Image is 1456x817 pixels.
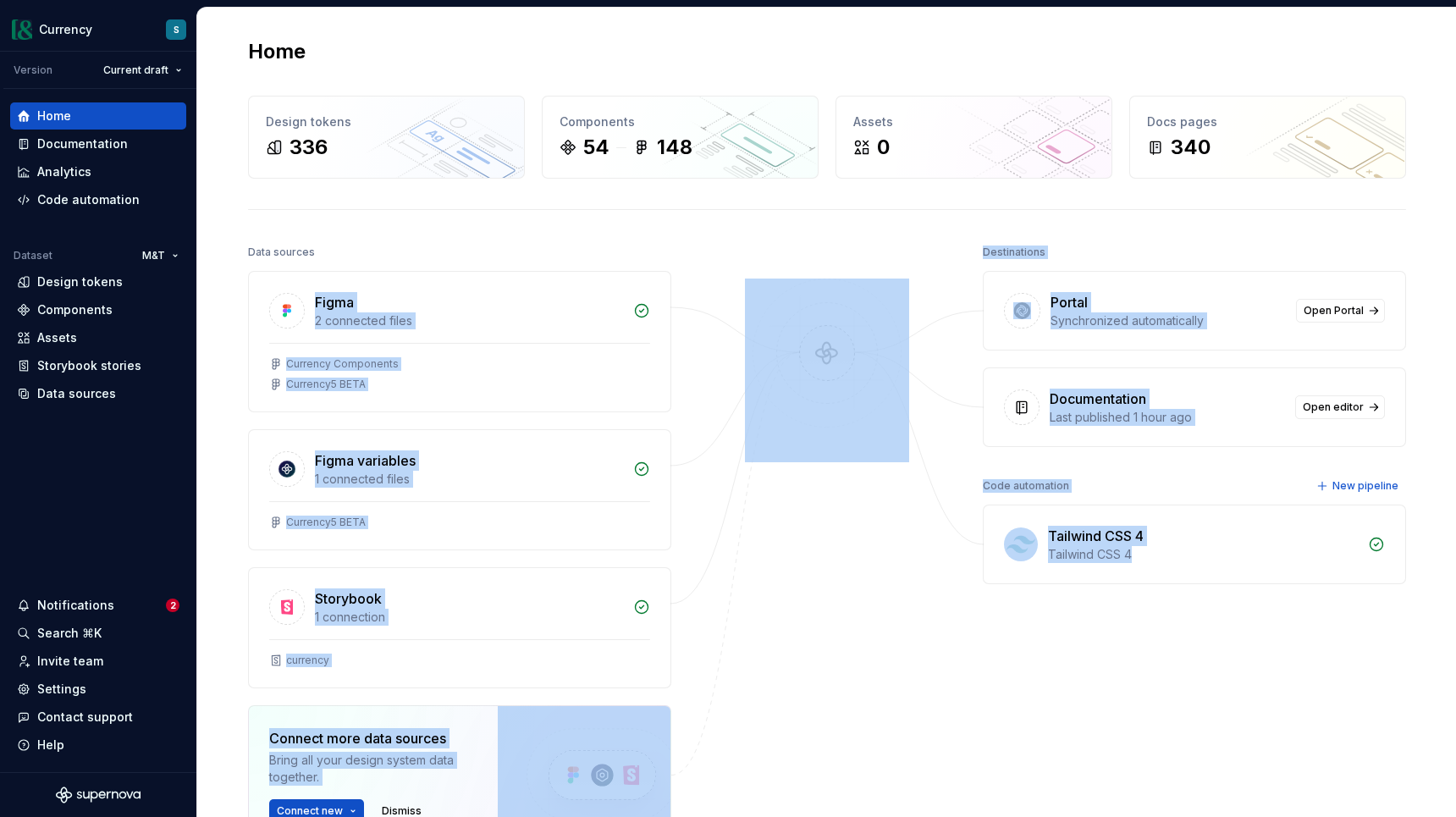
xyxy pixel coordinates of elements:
h2: Home [248,38,306,65]
a: Assets [10,324,186,351]
span: Current draft [103,63,168,77]
a: Data sources [10,380,186,407]
div: 1 connection [315,609,623,626]
a: Storybook stories [10,352,186,379]
div: 340 [1171,134,1211,161]
a: Components [10,296,186,323]
img: 77b064d8-59cc-4dbd-8929-60c45737814c.png [12,19,32,40]
div: Assets [37,329,77,346]
button: CurrencyS [3,11,193,47]
a: Analytics [10,158,186,185]
a: Assets0 [836,96,1112,179]
div: 148 [657,134,692,161]
div: Storybook [315,588,382,609]
span: New pipeline [1332,479,1398,493]
div: Code automation [37,191,140,208]
div: Data sources [37,385,116,402]
div: Home [37,108,71,124]
a: Documentation [10,130,186,157]
div: Notifications [37,597,114,614]
span: M&T [142,249,165,262]
div: Help [37,737,64,754]
button: Contact support [10,704,186,731]
a: Invite team [10,648,186,675]
a: Open Portal [1296,299,1385,323]
div: Documentation [37,135,128,152]
button: Help [10,731,186,759]
div: Synchronized automatically [1051,312,1286,329]
div: Portal [1051,292,1088,312]
div: Settings [37,681,86,698]
div: Dataset [14,249,52,262]
div: Figma [315,292,354,312]
div: Tailwind CSS 4 [1048,546,1358,563]
div: Currency5 BETA [286,378,366,391]
div: Design tokens [266,113,507,130]
button: Notifications2 [10,592,186,619]
a: Home [10,102,186,130]
div: Last published 1 hour ago [1050,409,1285,426]
button: New pipeline [1311,474,1406,498]
a: Storybook1 connectioncurrency [248,567,671,688]
a: Code automation [10,186,186,213]
div: 0 [877,134,890,161]
div: Assets [853,113,1095,130]
div: Code automation [983,474,1069,498]
a: Design tokens [10,268,186,295]
a: Figma2 connected filesCurrency ComponentsCurrency5 BETA [248,271,671,412]
div: Search ⌘K [37,625,102,642]
div: Design tokens [37,273,123,290]
div: Bring all your design system data together. [269,752,498,786]
div: Currency [39,21,92,38]
a: Figma variables1 connected filesCurrency5 BETA [248,429,671,550]
div: Docs pages [1147,113,1388,130]
div: S [174,23,179,36]
svg: Supernova Logo [56,787,141,803]
div: Data sources [248,240,315,264]
div: Destinations [983,240,1045,264]
div: Currency5 BETA [286,516,366,529]
div: 2 connected files [315,312,623,329]
div: 54 [583,134,609,161]
div: Currency Components [286,357,399,371]
div: Connect more data sources [269,728,498,748]
a: Docs pages340 [1129,96,1406,179]
div: Components [37,301,113,318]
span: Open editor [1303,400,1364,414]
div: Tailwind CSS 4 [1048,526,1144,546]
span: Open Portal [1304,304,1364,317]
div: Storybook stories [37,357,141,374]
div: Figma variables [315,450,416,471]
div: 336 [290,134,328,161]
span: 2 [166,599,179,612]
button: M&T [135,244,186,268]
div: currency [286,654,329,667]
div: Contact support [37,709,133,726]
a: Components54148 [542,96,819,179]
div: 1 connected files [315,471,623,488]
div: Analytics [37,163,91,180]
button: Current draft [96,58,190,82]
a: Design tokens336 [248,96,525,179]
a: Settings [10,676,186,703]
div: Documentation [1050,389,1146,409]
button: Search ⌘K [10,620,186,647]
div: Components [560,113,801,130]
div: Version [14,63,52,77]
div: Invite team [37,653,103,670]
a: Open editor [1295,395,1385,419]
